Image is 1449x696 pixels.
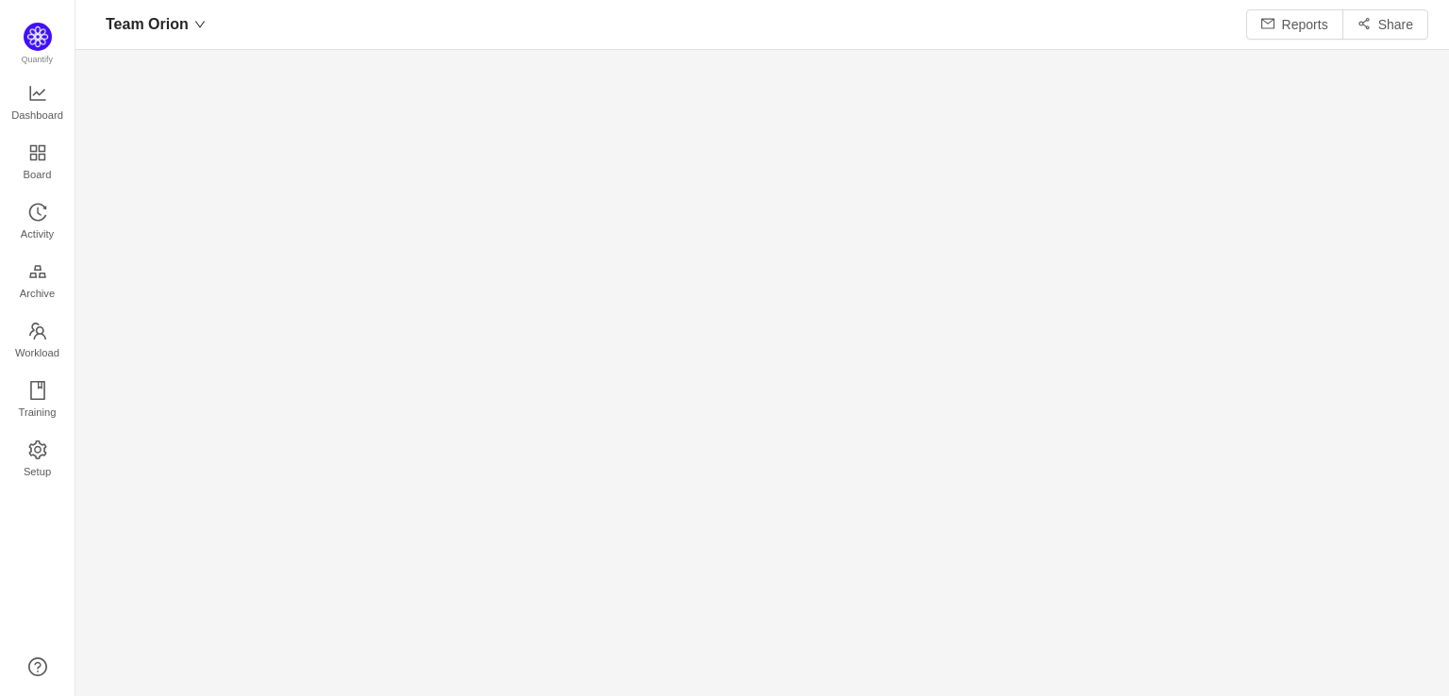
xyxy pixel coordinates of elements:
span: Quantify [22,55,54,64]
a: Training [28,382,47,420]
a: icon: question-circle [28,657,47,676]
button: icon: mailReports [1246,9,1343,40]
i: icon: book [28,381,47,400]
a: Workload [28,323,47,360]
i: icon: appstore [28,143,47,162]
i: icon: history [28,203,47,222]
span: Archive [20,274,55,312]
a: Dashboard [28,85,47,123]
span: Team Orion [106,9,189,40]
i: icon: gold [28,262,47,281]
i: icon: down [194,19,206,30]
img: Quantify [24,23,52,51]
i: icon: line-chart [28,84,47,103]
i: icon: setting [28,440,47,459]
i: icon: team [28,322,47,340]
button: icon: share-altShare [1342,9,1428,40]
span: Training [18,393,56,431]
span: Workload [15,334,59,372]
span: Board [24,156,52,193]
span: Activity [21,215,54,253]
a: Setup [28,441,47,479]
a: Activity [28,204,47,241]
span: Dashboard [11,96,63,134]
a: Archive [28,263,47,301]
span: Setup [24,453,51,490]
a: Board [28,144,47,182]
